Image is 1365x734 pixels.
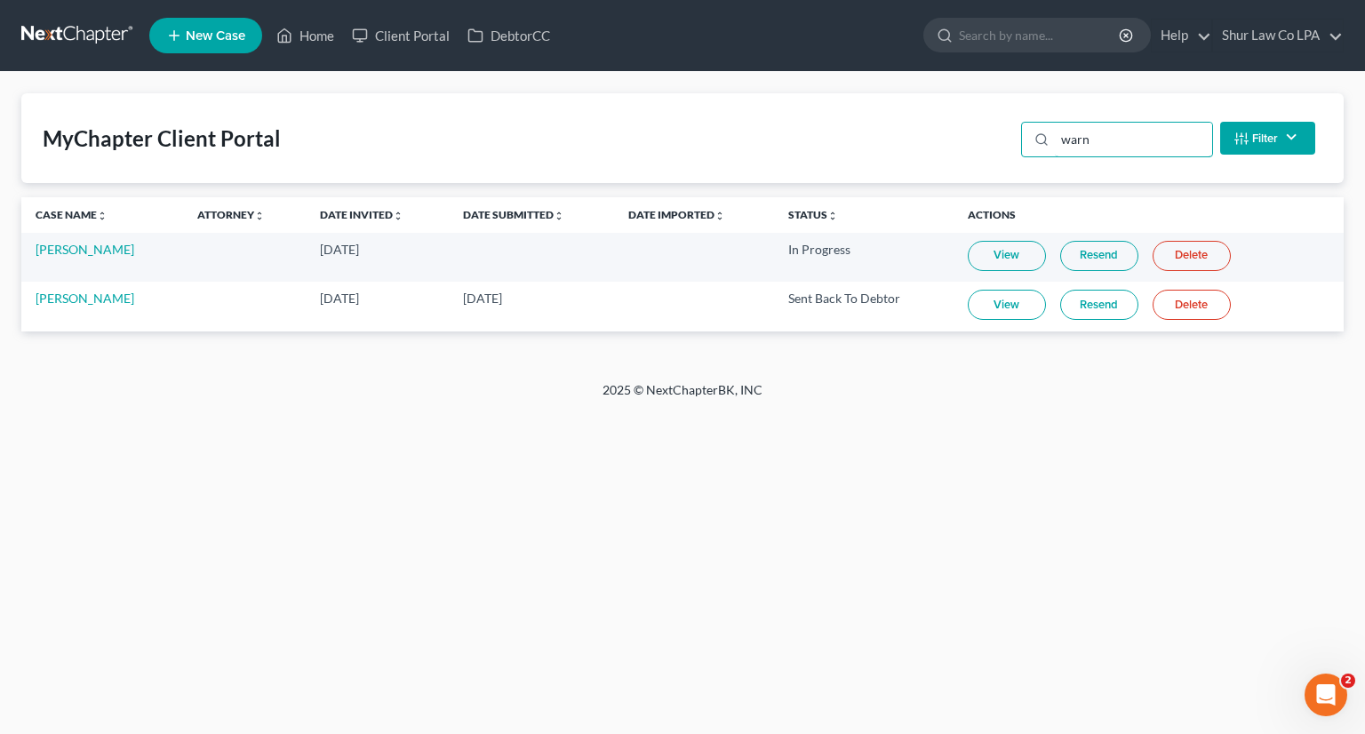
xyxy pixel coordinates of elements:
a: View [968,241,1046,271]
a: Statusunfold_more [788,208,838,221]
input: Search by name... [959,19,1122,52]
a: Shur Law Co LPA [1213,20,1343,52]
a: Date Invitedunfold_more [320,208,403,221]
a: Delete [1153,290,1231,320]
td: In Progress [774,233,954,282]
a: Client Portal [343,20,459,52]
i: unfold_more [827,211,838,221]
a: Attorneyunfold_more [197,208,265,221]
a: [PERSON_NAME] [36,291,134,306]
div: MyChapter Client Portal [43,124,281,153]
span: 2 [1341,674,1355,688]
input: Search... [1055,123,1212,156]
i: unfold_more [97,211,108,221]
a: Delete [1153,241,1231,271]
i: unfold_more [254,211,265,221]
a: Resend [1060,241,1138,271]
a: Home [267,20,343,52]
a: Case Nameunfold_more [36,208,108,221]
button: Filter [1220,122,1315,155]
a: Help [1152,20,1211,52]
i: unfold_more [714,211,725,221]
th: Actions [954,197,1344,233]
a: Date Importedunfold_more [628,208,725,221]
a: DebtorCC [459,20,559,52]
i: unfold_more [554,211,564,221]
i: unfold_more [393,211,403,221]
span: New Case [186,29,245,43]
div: 2025 © NextChapterBK, INC [176,381,1189,413]
a: [PERSON_NAME] [36,242,134,257]
span: [DATE] [320,291,359,306]
a: Date Submittedunfold_more [463,208,564,221]
span: [DATE] [320,242,359,257]
iframe: Intercom live chat [1305,674,1347,716]
td: Sent Back To Debtor [774,282,954,331]
a: View [968,290,1046,320]
a: Resend [1060,290,1138,320]
span: [DATE] [463,291,502,306]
